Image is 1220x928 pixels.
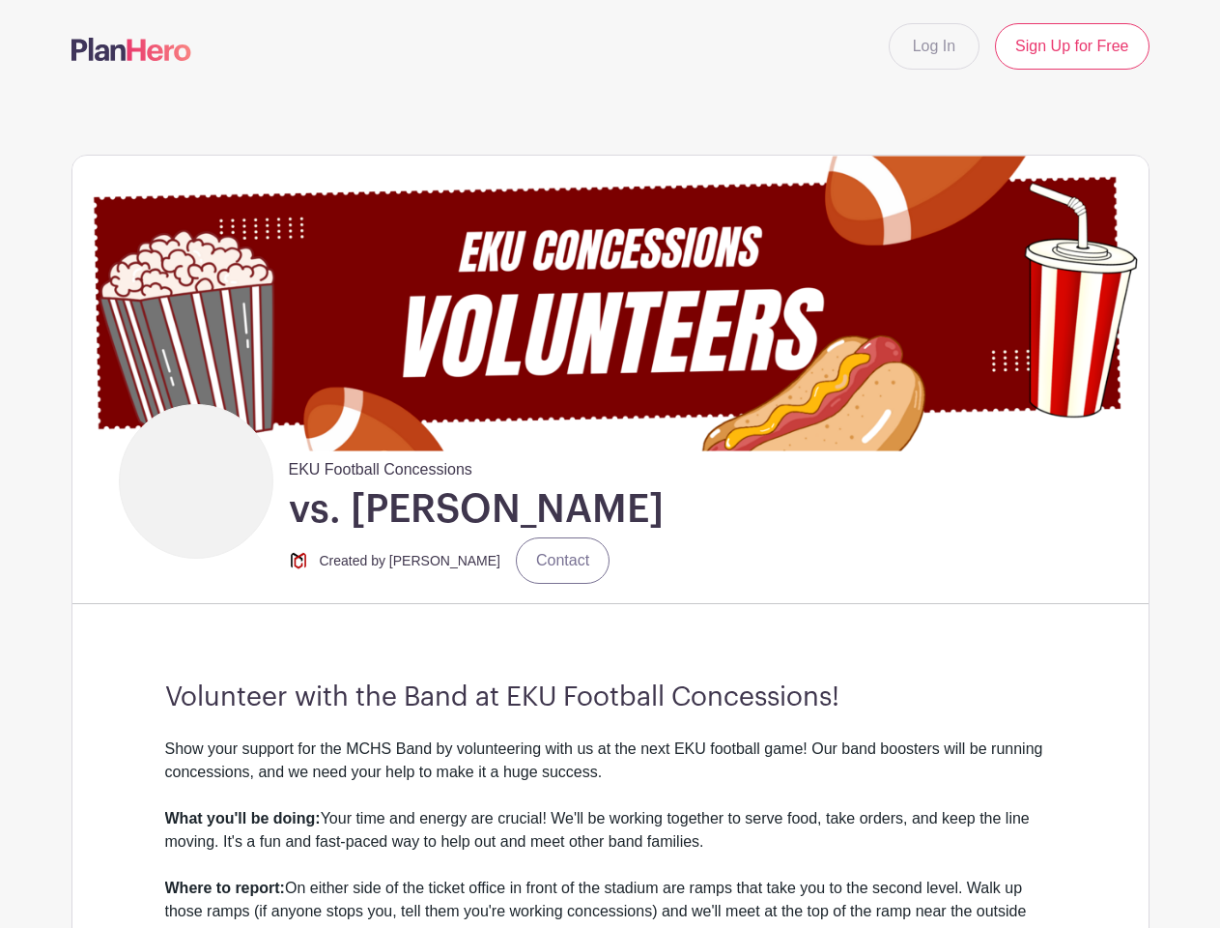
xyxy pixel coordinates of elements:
[165,810,321,826] strong: What you'll be doing:
[289,485,664,534] h1: vs. [PERSON_NAME]
[289,450,472,481] span: EKU Football Concessions
[516,537,610,584] a: Contact
[889,23,979,70] a: Log In
[72,156,1149,450] img: event_banner_9293.png
[995,23,1149,70] a: Sign Up for Free
[165,738,1056,807] div: Show your support for the MCHS Band by volunteering with us at the next EKU football game! Our ba...
[289,551,308,570] img: cropped-cropped-8SdNnWwj_400x400%20(1).jpg
[165,880,285,896] strong: Where to report:
[71,38,191,61] img: logo-507f7623f17ff9eddc593b1ce0a138ce2505c220e1c5a4e2b4648c50719b7d32.svg
[165,681,1056,714] h3: Volunteer with the Band at EKU Football Concessions!
[320,553,501,568] small: Created by [PERSON_NAME]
